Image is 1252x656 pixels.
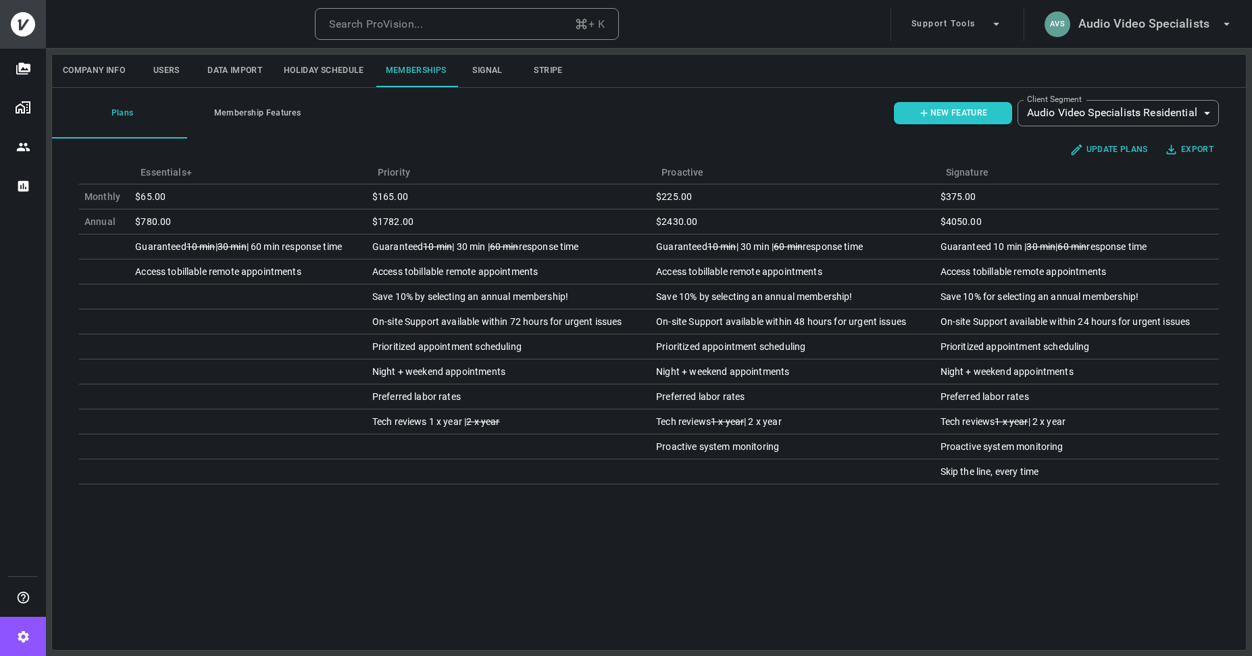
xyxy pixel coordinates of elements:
[136,55,197,87] button: Users
[186,241,216,252] strike: 10 min
[656,290,929,303] div: Save 10% by selecting an annual membership!
[941,315,1213,328] div: On-site Support available within 24 hours for urgent issues
[656,440,929,453] div: Proactive system monitoring
[656,340,929,353] div: Prioritized appointment scheduling
[372,190,645,203] div: $165.00
[490,241,519,252] strike: 60 min
[1057,241,1086,252] strike: 60 min
[941,465,1213,478] div: Skip the line, every time
[423,241,452,252] strike: 10 min
[1026,241,1055,252] strike: 30 min
[941,340,1213,353] div: Prioritized appointment scheduling
[187,88,322,138] button: Membership Features
[941,240,1213,253] div: Guaranteed 10 min | | response time
[698,266,822,277] bold: billable remote appointments
[135,215,361,228] div: $780.00
[218,241,247,252] strike: 30 min
[315,8,619,41] button: Search ProVision...+ K
[941,440,1213,453] div: Proactive system monitoring
[894,102,1012,124] button: NEW FEATURE
[711,416,744,427] strike: 1 x year
[372,290,645,303] div: Save 10% by selecting an annual membership!
[656,265,929,278] div: Access to
[995,416,1028,427] strike: 1 x year
[457,55,518,87] button: Signal
[1039,7,1239,41] button: AVSAudio Video Specialists
[1027,94,1082,105] label: Client Segment
[15,99,31,116] img: Organizations page icon
[941,190,1213,203] div: $375.00
[774,241,803,252] strike: 60 min
[941,390,1213,403] div: Preferred labor rates
[1018,100,1219,127] div: Audio Video Specialists Residential
[414,266,538,277] bold: billable remote appointments
[273,55,375,87] button: Holiday Schedule
[372,315,645,328] div: On-site Support available within 72 hours for urgent issues
[1159,138,1219,161] button: Export
[656,215,929,228] div: $2430.00
[135,190,361,203] div: $65.00
[177,266,301,277] bold: billable remote appointments
[518,55,579,87] button: Stripe
[372,240,645,253] div: Guaranteed | 30 min | response time
[466,416,499,427] strike: 2 x year
[574,15,605,34] div: + K
[372,215,645,228] div: $1782.00
[656,415,929,428] div: Tech reviews | 2 x year
[372,340,645,353] div: Prioritized appointment scheduling
[372,365,645,378] div: Night + weekend appointments
[656,365,929,378] div: Night + weekend appointments
[52,55,136,87] button: Company Info
[941,290,1213,303] div: Save 10% for selecting an annual membership!
[135,265,361,278] div: Access to
[941,265,1213,278] div: Access to
[52,88,187,138] button: Plans
[84,216,116,227] span: Annual
[1045,11,1070,37] div: AVS
[656,240,929,253] div: Guaranteed | 30 min | response time
[372,390,645,403] div: Preferred labor rates
[197,55,273,87] button: Data Import
[982,266,1106,277] bold: billable remote appointments
[1064,138,1153,161] button: Update plans
[135,240,361,253] div: Guaranteed | | 60 min response time
[84,191,120,202] span: Monthly
[707,241,736,252] strike: 10 min
[329,15,423,34] div: Search ProVision...
[372,265,645,278] div: Access to
[941,215,1213,228] div: $4050.00
[656,190,929,203] div: $225.00
[906,7,1009,41] button: Support Tools
[941,415,1213,428] div: Tech reviews | 2 x year
[656,390,929,403] div: Preferred labor rates
[375,55,457,87] button: Memberships
[1078,14,1209,34] h6: Audio Video Specialists
[941,365,1213,378] div: Night + weekend appointments
[372,415,645,428] div: Tech reviews 1 x year |
[656,315,929,328] div: On-site Support available within 48 hours for urgent issues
